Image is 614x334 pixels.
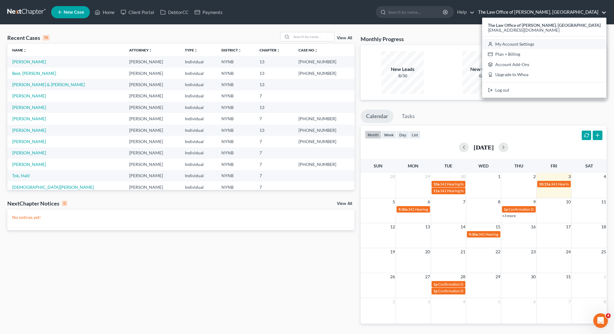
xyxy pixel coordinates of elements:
[124,147,180,159] td: [PERSON_NAME]
[62,201,67,206] div: 0
[444,163,452,168] span: Tue
[482,18,606,98] div: The Law Office of [PERSON_NAME], [GEOGRAPHIC_DATA]
[124,181,180,193] td: [PERSON_NAME]
[495,223,501,230] span: 15
[495,273,501,280] span: 29
[460,223,466,230] span: 14
[255,170,294,181] td: 7
[440,182,495,186] span: 341 Hearing for [PERSON_NAME]
[238,49,242,52] i: unfold_more
[551,163,557,168] span: Fri
[291,32,334,41] input: Search by name...
[392,198,396,206] span: 5
[217,136,255,147] td: NYNB
[12,59,46,64] a: [PERSON_NAME]
[425,273,431,280] span: 27
[12,105,46,110] a: [PERSON_NAME]
[23,49,27,52] i: unfold_more
[397,131,409,139] button: day
[502,213,516,218] a: +3 more
[255,159,294,170] td: 7
[425,223,431,230] span: 13
[217,90,255,102] td: NYNB
[603,298,607,305] span: 8
[221,48,242,52] a: Districtunfold_more
[551,182,605,186] span: 341 Hearing for [PERSON_NAME]
[43,35,50,40] div: 15
[294,56,355,67] td: [PHONE_NUMBER]
[462,198,466,206] span: 7
[603,173,607,180] span: 4
[255,136,294,147] td: 7
[124,90,180,102] td: [PERSON_NAME]
[601,223,607,230] span: 18
[255,125,294,136] td: 13
[539,182,550,186] span: 10:15a
[255,147,294,159] td: 7
[530,248,536,255] span: 23
[440,188,527,193] span: 341 Hearing for [PERSON_NAME] & [PERSON_NAME]
[157,7,192,18] a: DebtorCC
[390,173,396,180] span: 28
[478,232,533,237] span: 341 Hearing for [PERSON_NAME]
[462,298,466,305] span: 4
[294,68,355,79] td: [PHONE_NUMBER]
[565,273,571,280] span: 31
[337,202,352,206] a: View All
[255,79,294,90] td: 13
[298,48,318,52] a: Case Nounfold_more
[533,298,536,305] span: 6
[392,298,396,305] span: 2
[462,73,505,79] div: 0/20
[482,59,606,70] a: Account Add-Ons
[603,273,607,280] span: 1
[361,35,404,43] h3: Monthly Progress
[129,48,152,52] a: Attorneyunfold_more
[398,207,408,212] span: 9:30a
[180,79,217,90] td: Individual
[180,102,217,113] td: Individual
[217,181,255,193] td: NYNB
[255,113,294,124] td: 7
[460,248,466,255] span: 21
[482,85,606,95] a: Log out
[565,248,571,255] span: 24
[192,7,226,18] a: Payments
[381,66,424,73] div: New Leads
[180,125,217,136] td: Individual
[438,282,535,287] span: Confirmation Date for [PERSON_NAME] & [PERSON_NAME]
[504,207,508,212] span: 1p
[294,159,355,170] td: [PHONE_NUMBER]
[495,248,501,255] span: 22
[92,7,118,18] a: Home
[568,298,571,305] span: 7
[180,56,217,67] td: Individual
[433,289,438,293] span: 1p
[180,181,217,193] td: Individual
[180,68,217,79] td: Individual
[482,49,606,59] a: Plan + Billing
[217,68,255,79] td: NYNB
[314,49,318,52] i: unfold_more
[124,56,180,67] td: [PERSON_NAME]
[12,150,46,155] a: [PERSON_NAME]
[124,68,180,79] td: [PERSON_NAME]
[180,170,217,181] td: Individual
[601,198,607,206] span: 11
[217,102,255,113] td: NYNB
[255,102,294,113] td: 13
[482,70,606,80] a: Upgrade to Whoa
[277,49,280,52] i: unfold_more
[180,113,217,124] td: Individual
[497,298,501,305] span: 5
[124,125,180,136] td: [PERSON_NAME]
[124,113,180,124] td: [PERSON_NAME]
[12,173,30,178] a: Tok, Halil
[388,6,444,18] input: Search by name...
[396,110,420,123] a: Tasks
[475,7,606,18] a: The Law Office of [PERSON_NAME], [GEOGRAPHIC_DATA]
[381,73,424,79] div: 8/30
[374,163,383,168] span: Sun
[118,7,157,18] a: Client Portal
[488,23,601,28] strong: The Law Office of [PERSON_NAME], [GEOGRAPHIC_DATA]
